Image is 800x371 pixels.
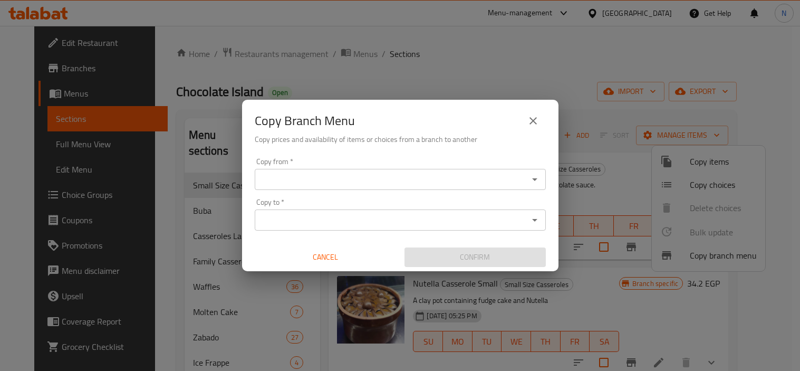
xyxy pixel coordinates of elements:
[527,213,542,227] button: Open
[259,251,392,264] span: Cancel
[521,108,546,134] button: close
[255,112,355,129] h2: Copy Branch Menu
[255,134,546,145] h6: Copy prices and availability of items or choices from a branch to another
[527,172,542,187] button: Open
[255,248,396,267] button: Cancel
